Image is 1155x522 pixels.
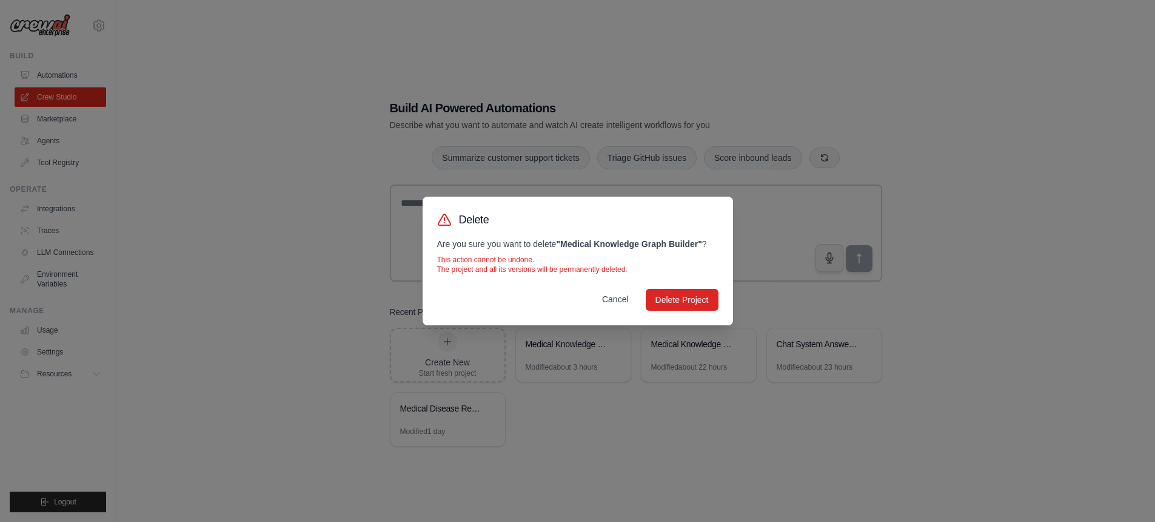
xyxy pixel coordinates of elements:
[437,255,718,265] p: This action cannot be undone.
[1094,464,1155,522] iframe: Chat Widget
[556,239,701,249] strong: " Medical Knowledge Graph Builder "
[592,288,638,310] button: Cancel
[646,289,718,311] button: Delete Project
[437,265,718,274] p: The project and all its versions will be permanently deleted.
[437,238,718,250] p: Are you sure you want to delete ?
[459,211,489,228] h3: Delete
